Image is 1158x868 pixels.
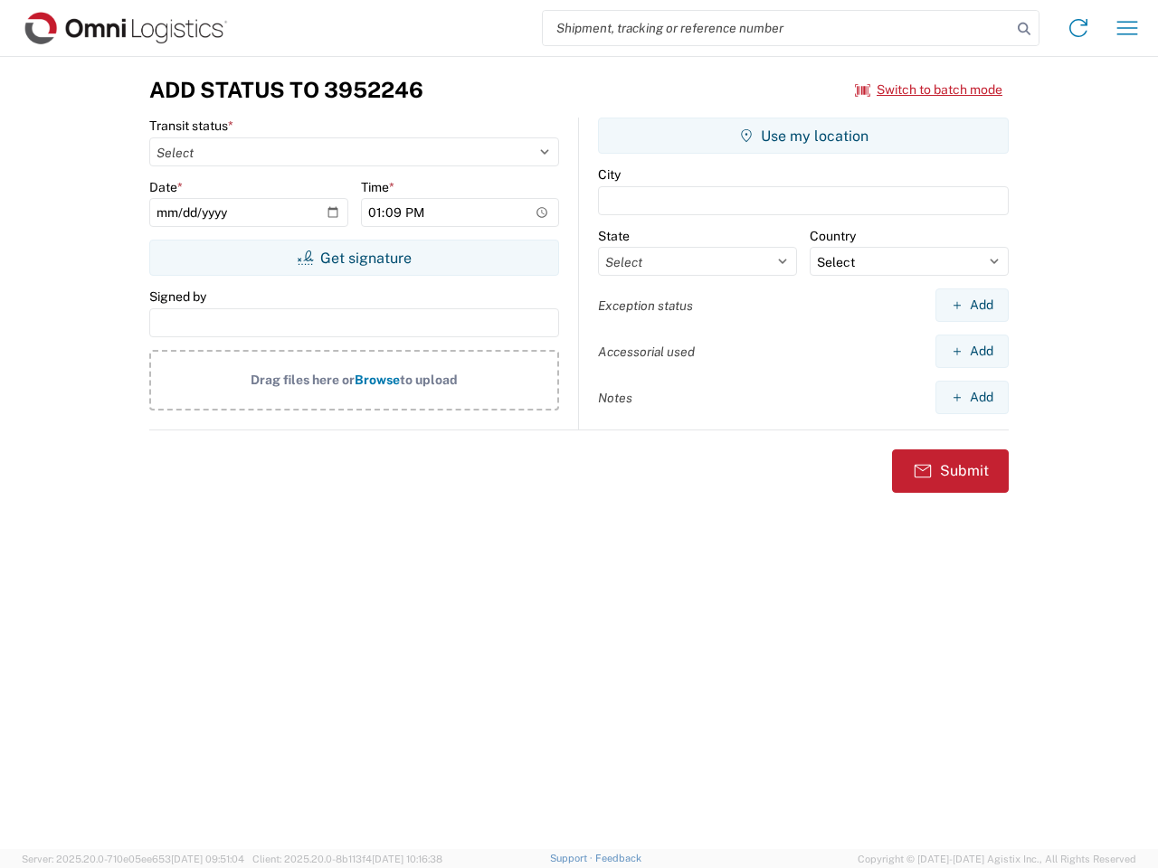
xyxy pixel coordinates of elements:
[543,11,1011,45] input: Shipment, tracking or reference number
[598,344,695,360] label: Accessorial used
[149,179,183,195] label: Date
[149,240,559,276] button: Get signature
[810,228,856,244] label: Country
[858,851,1136,867] span: Copyright © [DATE]-[DATE] Agistix Inc., All Rights Reserved
[355,373,400,387] span: Browse
[595,853,641,863] a: Feedback
[935,381,1009,414] button: Add
[598,390,632,406] label: Notes
[22,854,244,864] span: Server: 2025.20.0-710e05ee653
[400,373,458,387] span: to upload
[935,288,1009,322] button: Add
[361,179,394,195] label: Time
[598,166,621,183] label: City
[598,118,1009,154] button: Use my location
[149,118,233,134] label: Transit status
[251,373,355,387] span: Drag files here or
[171,854,244,864] span: [DATE] 09:51:04
[372,854,442,864] span: [DATE] 10:16:38
[252,854,442,864] span: Client: 2025.20.0-8b113f4
[149,77,423,103] h3: Add Status to 3952246
[598,228,630,244] label: State
[598,297,693,314] label: Exception status
[855,75,1002,105] button: Switch to batch mode
[550,853,595,863] a: Support
[892,449,1009,493] button: Submit
[935,335,1009,368] button: Add
[149,288,206,305] label: Signed by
